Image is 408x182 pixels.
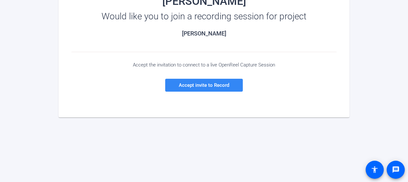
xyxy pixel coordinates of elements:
[71,62,337,68] div: Accept the invitation to connect to a live OpenReel Capture Session
[179,82,229,88] span: Accept invite to Record
[71,30,337,37] h2: [PERSON_NAME]
[392,166,400,174] mat-icon: message
[165,79,243,92] a: Accept invite to Record
[71,11,337,22] div: Would like you to join a recording session for project
[371,166,379,174] mat-icon: accessibility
